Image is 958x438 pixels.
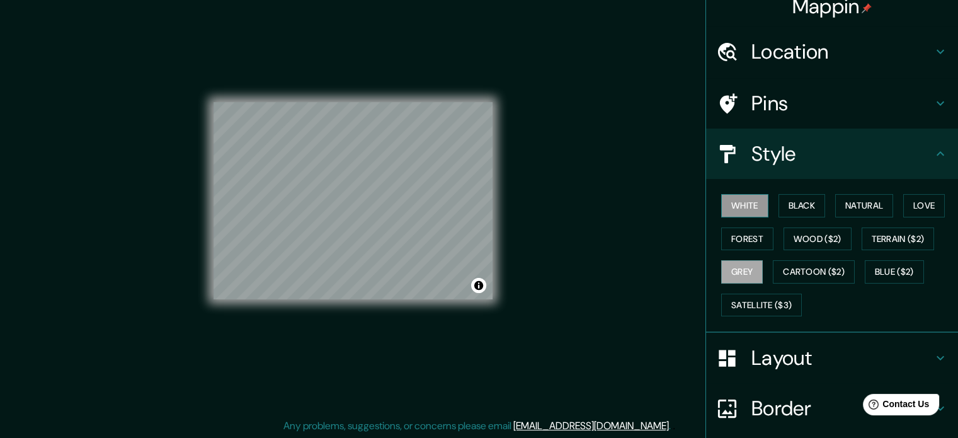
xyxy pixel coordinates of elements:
button: Grey [721,260,763,284]
button: White [721,194,768,217]
iframe: Help widget launcher [846,389,944,424]
div: Location [706,26,958,77]
button: Wood ($2) [784,228,852,251]
button: Blue ($2) [865,260,924,284]
h4: Location [751,39,933,64]
button: Terrain ($2) [862,228,935,251]
button: Love [903,194,945,217]
a: [EMAIL_ADDRESS][DOMAIN_NAME] [513,419,669,432]
button: Toggle attribution [471,278,486,293]
p: Any problems, suggestions, or concerns please email . [283,418,671,434]
button: Natural [835,194,893,217]
button: Forest [721,228,773,251]
div: Border [706,383,958,434]
h4: Layout [751,345,933,371]
button: Satellite ($3) [721,294,802,317]
h4: Style [751,141,933,166]
h4: Pins [751,91,933,116]
img: pin-icon.png [862,3,872,13]
button: Black [778,194,826,217]
div: . [671,418,673,434]
canvas: Map [214,102,493,299]
h4: Border [751,396,933,421]
div: Layout [706,333,958,383]
div: Style [706,129,958,179]
div: Pins [706,78,958,129]
button: Cartoon ($2) [773,260,855,284]
div: . [673,418,675,434]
